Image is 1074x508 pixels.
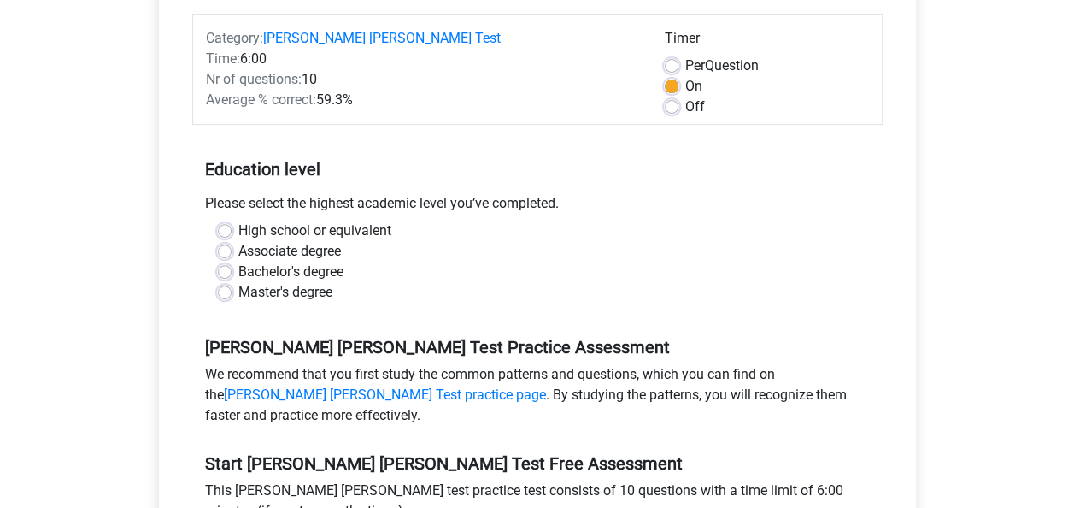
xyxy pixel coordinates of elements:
[206,92,316,108] span: Average % correct:
[205,337,870,357] h5: [PERSON_NAME] [PERSON_NAME] Test Practice Assessment
[193,90,652,110] div: 59.3%
[238,282,332,303] label: Master's degree
[238,241,341,262] label: Associate degree
[192,364,883,433] div: We recommend that you first study the common patterns and questions, which you can find on the . ...
[238,262,343,282] label: Bachelor's degree
[263,30,501,46] a: [PERSON_NAME] [PERSON_NAME] Test
[193,49,652,69] div: 6:00
[685,56,759,76] label: Question
[206,50,240,67] span: Time:
[205,453,870,474] h5: Start [PERSON_NAME] [PERSON_NAME] Test Free Assessment
[685,57,705,74] span: Per
[238,221,391,241] label: High school or equivalent
[685,76,702,97] label: On
[192,193,883,221] div: Please select the highest academic level you’ve completed.
[665,28,869,56] div: Timer
[193,69,652,90] div: 10
[206,71,302,87] span: Nr of questions:
[205,152,870,186] h5: Education level
[206,30,263,46] span: Category:
[224,387,546,403] a: [PERSON_NAME] [PERSON_NAME] Test practice page
[685,97,705,117] label: Off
